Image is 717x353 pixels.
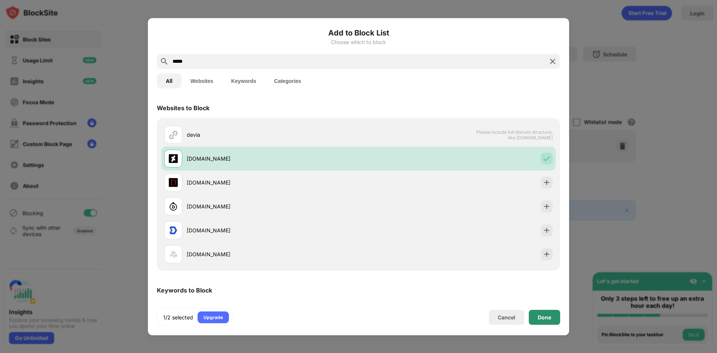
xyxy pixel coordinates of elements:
div: [DOMAIN_NAME] [187,155,358,162]
div: Keywords to Block [157,286,212,294]
img: favicons [169,250,178,258]
div: Choose which to block [157,39,560,45]
div: Websites to Block [157,104,209,111]
img: favicons [169,202,178,211]
img: favicons [169,154,178,163]
img: search-close [548,57,557,66]
div: [DOMAIN_NAME] [187,250,358,258]
button: Keywords [222,73,265,88]
button: Websites [181,73,222,88]
button: Categories [265,73,310,88]
div: devia [187,131,358,139]
img: search.svg [160,57,169,66]
img: url.svg [169,130,178,139]
div: Cancel [498,314,515,321]
img: favicons [169,178,178,187]
img: favicons [169,226,178,235]
button: All [157,73,181,88]
div: Upgrade [204,313,223,321]
span: Please include full domain structure, like [DOMAIN_NAME] [476,129,553,140]
div: [DOMAIN_NAME] [187,202,358,210]
h6: Add to Block List [157,27,560,38]
div: [DOMAIN_NAME] [187,226,358,234]
div: [DOMAIN_NAME] [187,179,358,186]
div: 1/2 selected [163,313,193,321]
div: Done [538,314,551,320]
